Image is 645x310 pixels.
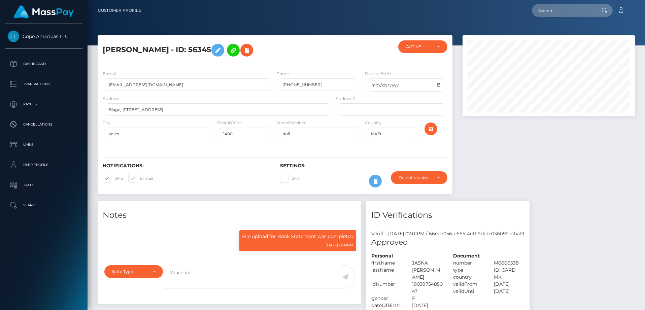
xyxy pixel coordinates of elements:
[5,76,82,93] a: Transactions
[5,33,82,39] span: Cope Americas LLC
[217,120,242,126] label: Postal Code
[407,281,448,295] div: 1803975485047
[407,267,448,281] div: [PERSON_NAME]
[326,243,353,247] small: [DATE] 8:08PM
[276,71,290,77] label: Phone
[489,274,530,281] div: MK
[8,59,80,69] p: Dashboard
[391,171,447,184] button: Do not require
[336,96,355,102] label: Address 2
[128,174,153,183] label: E-mail
[5,157,82,173] a: User Profile
[489,267,530,274] div: ID_CARD
[103,40,329,60] h5: [PERSON_NAME] - ID: 56345
[448,267,489,274] div: type
[366,267,407,281] div: lastName
[103,163,270,169] h6: Notifications:
[14,5,74,19] img: MassPay Logo
[280,174,300,183] label: 2FA
[8,119,80,130] p: Cancellations
[407,302,448,309] div: [DATE]
[5,96,82,113] a: Payees
[489,288,530,295] div: [DATE]
[366,260,407,267] div: firstName
[8,200,80,210] p: Search
[371,209,524,221] h4: ID Verifications
[103,96,119,102] label: Address
[371,237,524,248] h5: Approved
[112,269,147,274] div: Note Type
[489,260,530,267] div: M0606538
[103,174,123,183] label: SMS
[366,302,407,309] div: dateOfBirth
[448,281,489,288] div: validFrom
[104,265,163,278] button: Note Type
[8,79,80,89] p: Transactions
[5,116,82,133] a: Cancellations
[8,160,80,170] p: User Profile
[448,288,489,295] div: validUntil
[371,253,393,259] strong: Personal
[5,136,82,153] a: Links
[103,209,356,221] h4: Notes
[103,71,116,77] label: E-mail
[448,260,489,267] div: number
[532,4,595,17] input: Search...
[5,197,82,214] a: Search
[489,281,530,288] div: [DATE]
[366,281,407,295] div: idNumber
[103,120,111,126] label: City
[366,295,407,302] div: gender
[98,3,141,18] a: Customer Profile
[399,175,432,180] div: Do not require
[407,295,448,302] div: F
[365,71,391,77] label: Date of Birth
[453,253,480,259] strong: Document
[8,180,80,190] p: Taxes
[8,31,19,42] img: Cope Americas LLC
[406,44,432,49] div: ACTIVE
[242,233,353,240] p: File upload for Bank Statement was completed
[407,260,448,267] div: JASNA
[365,120,382,126] label: Country
[276,120,306,126] label: State/Province
[366,230,530,237] div: Veriff - [DATE] 02:01PM / 66eed056-e665-4e11-9deb-036b92acba19
[448,274,489,281] div: country
[5,177,82,194] a: Taxes
[8,140,80,150] p: Links
[8,99,80,109] p: Payees
[280,163,447,169] h6: Settings:
[398,40,447,53] button: ACTIVE
[5,56,82,72] a: Dashboard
